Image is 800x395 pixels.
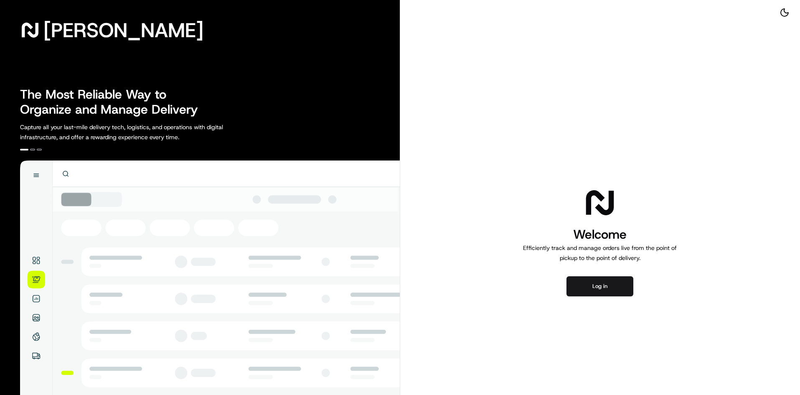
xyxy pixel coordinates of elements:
[520,226,680,243] h1: Welcome
[20,122,261,142] p: Capture all your last-mile delivery tech, logistics, and operations with digital infrastructure, ...
[43,22,203,38] span: [PERSON_NAME]
[520,243,680,263] p: Efficiently track and manage orders live from the point of pickup to the point of delivery.
[20,87,207,117] h2: The Most Reliable Way to Organize and Manage Delivery
[566,276,633,296] button: Log in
